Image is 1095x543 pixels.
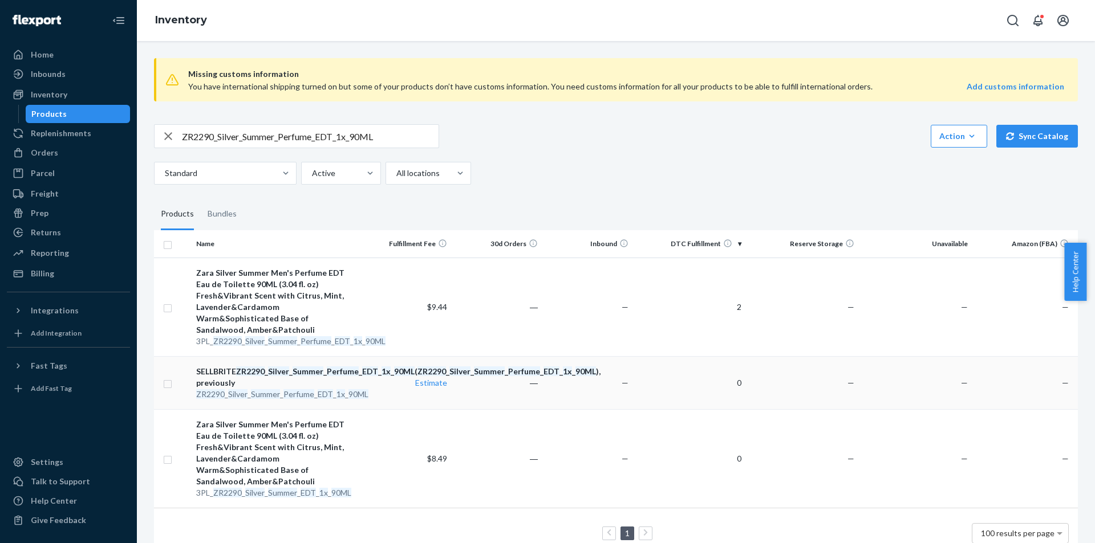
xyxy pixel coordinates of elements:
[847,378,854,387] span: —
[268,488,297,497] em: Summer
[452,230,542,258] th: 30d Orders
[31,476,90,487] div: Talk to Support
[746,230,859,258] th: Reserve Storage
[7,204,130,222] a: Prep
[449,366,471,376] em: Silver
[931,125,987,148] button: Action
[31,305,79,316] div: Integrations
[213,336,242,346] em: ZR2290
[196,389,225,399] em: ZR2290
[7,301,130,320] button: Integrations
[967,81,1064,91] strong: Add customs information
[31,328,82,338] div: Add Integration
[336,389,345,399] em: 1x
[427,454,447,463] span: $8.49
[7,85,130,104] a: Inventory
[7,472,130,491] a: Talk to Support
[1062,454,1069,463] span: —
[31,207,48,219] div: Prep
[967,81,1064,92] a: Add customs information
[382,366,391,376] em: 1x
[245,488,265,497] em: Silver
[961,302,968,312] span: —
[31,227,61,238] div: Returns
[327,366,359,376] em: Perfume
[859,230,972,258] th: Unavailable
[847,454,854,463] span: —
[7,511,130,529] button: Give Feedback
[245,336,265,346] em: Silver
[31,108,67,120] div: Products
[7,264,130,283] a: Billing
[362,366,378,376] em: EDT
[31,168,55,179] div: Parcel
[427,302,447,312] span: $9.44
[31,456,63,468] div: Settings
[563,366,572,376] em: 1x
[283,389,314,399] em: Perfume
[452,409,542,508] td: ―
[188,67,1064,81] span: Missing customs information
[415,378,447,387] a: Estimate
[362,230,452,258] th: Fulfillment Fee
[31,49,54,60] div: Home
[26,105,131,123] a: Products
[633,258,746,356] td: 2
[196,389,357,400] div: _ _ _ _ _ _
[31,383,72,393] div: Add Fast Tag
[161,198,194,230] div: Products
[452,356,542,409] td: ―
[31,360,67,371] div: Fast Tags
[474,366,505,376] em: Summer
[354,336,362,346] em: 1x
[544,366,559,376] em: EDT
[311,168,312,179] input: Active
[213,488,242,497] em: ZR2290
[196,419,357,487] div: Zara Silver Summer Men's Perfume EDT Eau de Toilette 90ML (3.04 fl. oz) Fresh&Vibrant Scent with ...
[7,185,130,203] a: Freight
[7,453,130,471] a: Settings
[268,366,289,376] em: Silver
[7,65,130,83] a: Inbounds
[7,324,130,342] a: Add Integration
[293,366,323,376] em: Summer
[107,9,130,32] button: Close Navigation
[622,302,628,312] span: —
[192,230,362,258] th: Name
[7,164,130,182] a: Parcel
[394,366,415,376] em: 90ML
[508,366,540,376] em: Perfume
[939,130,979,142] div: Action
[542,230,633,258] th: Inbound
[7,357,130,375] button: Fast Tags
[981,528,1055,538] span: 100 results per page
[301,488,316,497] em: EDT
[575,366,596,376] em: 90ML
[1064,243,1086,301] button: Help Center
[155,14,207,26] a: Inventory
[196,487,357,499] div: 3PL_ _ _ _ _ _
[622,378,628,387] span: —
[1052,9,1074,32] button: Open account menu
[31,495,77,507] div: Help Center
[31,515,86,526] div: Give Feedback
[633,356,746,409] td: 0
[208,198,237,230] div: Bundles
[196,336,357,347] div: 3PL_ _ _ _ _ _ _
[366,336,386,346] em: 90ML
[633,409,746,508] td: 0
[417,366,446,376] em: ZR2290
[268,336,297,346] em: Summer
[7,492,130,510] a: Help Center
[7,144,130,162] a: Orders
[622,454,628,463] span: —
[633,230,746,258] th: DTC Fulfillment
[301,336,331,346] em: Perfume
[7,124,130,142] a: Replenishments
[31,268,54,279] div: Billing
[31,89,67,100] div: Inventory
[31,68,66,80] div: Inbounds
[319,488,328,497] em: 1x
[31,147,58,158] div: Orders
